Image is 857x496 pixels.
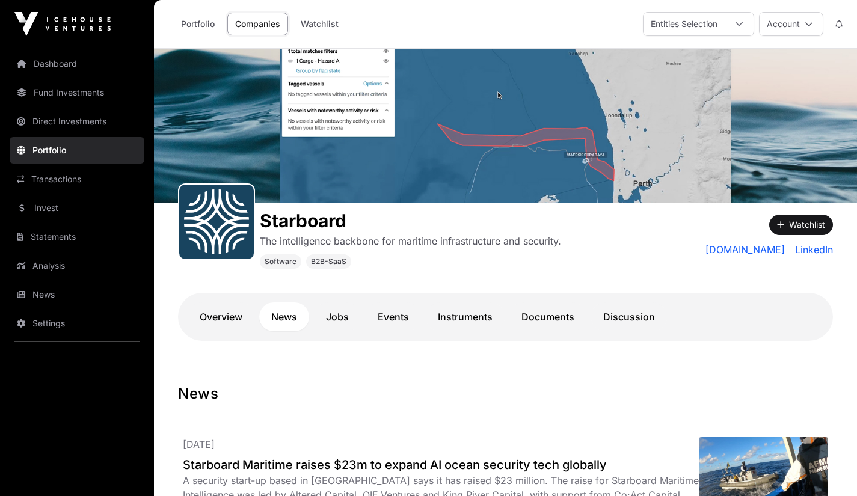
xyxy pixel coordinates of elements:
a: [DOMAIN_NAME] [705,242,785,257]
a: Starboard Maritime raises $23m to expand AI ocean security tech globally [183,456,699,473]
p: The intelligence backbone for maritime infrastructure and security. [260,234,561,248]
a: Instruments [426,302,505,331]
a: News [10,281,144,308]
a: Events [366,302,421,331]
a: Portfolio [173,13,223,35]
a: Statements [10,224,144,250]
a: Portfolio [10,137,144,164]
div: Entities Selection [644,13,725,35]
button: Watchlist [769,215,833,235]
span: Software [265,257,296,266]
img: Starboard [154,49,857,203]
img: Starboard-Favicon.svg [184,189,249,254]
nav: Tabs [188,302,823,331]
button: Account [759,12,823,36]
a: Discussion [591,302,667,331]
a: Overview [188,302,254,331]
a: Settings [10,310,144,337]
h1: News [178,384,833,403]
a: LinkedIn [790,242,833,257]
iframe: Chat Widget [797,438,857,496]
a: Companies [227,13,288,35]
a: Transactions [10,166,144,192]
a: Direct Investments [10,108,144,135]
a: Fund Investments [10,79,144,106]
p: [DATE] [183,437,699,452]
a: Dashboard [10,51,144,77]
span: B2B-SaaS [311,257,346,266]
img: Icehouse Ventures Logo [14,12,111,36]
a: Invest [10,195,144,221]
a: Documents [509,302,586,331]
h1: Starboard [260,210,561,231]
a: News [259,302,309,331]
a: Analysis [10,253,144,279]
a: Watchlist [293,13,346,35]
a: Jobs [314,302,361,331]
